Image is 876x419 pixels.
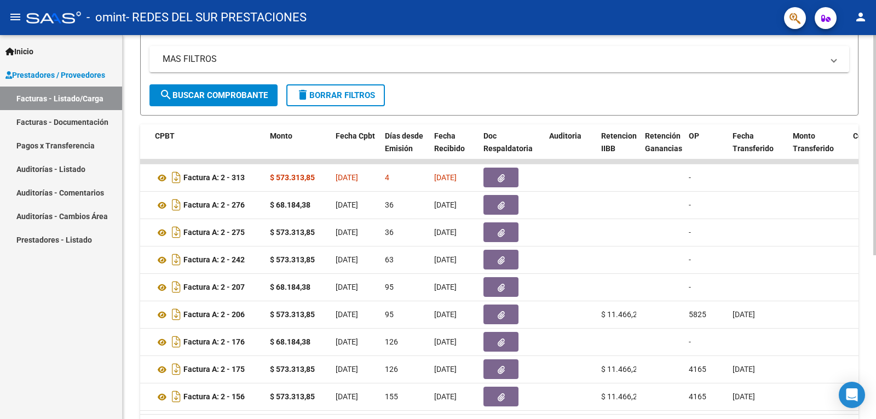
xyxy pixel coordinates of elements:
span: OP [689,131,699,140]
span: Doc Respaldatoria [483,131,533,153]
datatable-header-cell: OP [684,124,728,173]
span: $ 11.466,28 [601,310,642,319]
i: Descargar documento [169,388,183,405]
span: Buscar Comprobante [159,90,268,100]
span: Borrar Filtros [296,90,375,100]
datatable-header-cell: Doc Respaldatoria [479,124,545,173]
i: Descargar documento [169,196,183,214]
span: [DATE] [336,283,358,291]
span: Retención Ganancias [645,131,682,153]
strong: $ 573.313,85 [270,255,315,264]
i: Descargar documento [169,223,183,241]
datatable-header-cell: Auditoria [545,124,597,173]
span: [DATE] [733,365,755,374]
strong: $ 573.313,85 [270,228,315,237]
span: Retencion IIBB [601,131,637,153]
strong: Factura A: 2 - 206 [183,311,245,319]
mat-icon: delete [296,88,309,101]
span: - [689,173,691,182]
span: CPBT [155,131,175,140]
span: - REDES DEL SUR PRESTACIONES [126,5,307,30]
span: [DATE] [733,392,755,401]
datatable-header-cell: Monto Transferido [788,124,849,173]
button: Buscar Comprobante [149,84,278,106]
span: [DATE] [733,310,755,319]
div: Open Intercom Messenger [839,382,865,408]
datatable-header-cell: Monto [266,124,331,173]
i: Descargar documento [169,169,183,186]
strong: $ 68.184,38 [270,337,310,346]
span: Monto [270,131,292,140]
span: Fecha Transferido [733,131,774,153]
span: [DATE] [336,337,358,346]
span: Auditoria [549,131,581,140]
mat-expansion-panel-header: MAS FILTROS [149,46,849,72]
mat-icon: menu [9,10,22,24]
datatable-header-cell: Retencion IIBB [597,124,641,173]
datatable-header-cell: Retención Ganancias [641,124,684,173]
span: - omint [87,5,126,30]
strong: Factura A: 2 - 176 [183,338,245,347]
span: Inicio [5,45,33,58]
strong: Factura A: 2 - 276 [183,201,245,210]
span: [DATE] [434,228,457,237]
datatable-header-cell: Fecha Recibido [430,124,479,173]
span: 5825 [689,310,706,319]
span: - [689,228,691,237]
span: 95 [385,283,394,291]
strong: $ 573.313,85 [270,365,315,374]
span: [DATE] [434,173,457,182]
span: Prestadores / Proveedores [5,69,105,81]
span: [DATE] [336,228,358,237]
i: Descargar documento [169,360,183,378]
strong: $ 573.313,85 [270,173,315,182]
span: 4165 [689,392,706,401]
span: [DATE] [434,200,457,209]
strong: Factura A: 2 - 313 [183,174,245,182]
span: 36 [385,200,394,209]
i: Descargar documento [169,333,183,351]
strong: Factura A: 2 - 275 [183,228,245,237]
span: [DATE] [434,283,457,291]
span: 126 [385,337,398,346]
i: Descargar documento [169,251,183,268]
span: [DATE] [434,337,457,346]
span: [DATE] [336,310,358,319]
span: 4165 [689,365,706,374]
span: 36 [385,228,394,237]
span: 63 [385,255,394,264]
span: [DATE] [434,365,457,374]
i: Descargar documento [169,278,183,296]
mat-icon: person [854,10,867,24]
span: [DATE] [336,173,358,182]
span: - [689,255,691,264]
span: - [689,200,691,209]
mat-icon: search [159,88,172,101]
mat-panel-title: MAS FILTROS [163,53,823,65]
button: Borrar Filtros [286,84,385,106]
span: [DATE] [434,255,457,264]
span: - [689,283,691,291]
strong: $ 68.184,38 [270,200,310,209]
span: [DATE] [434,310,457,319]
span: 155 [385,392,398,401]
i: Descargar documento [169,306,183,323]
span: [DATE] [336,392,358,401]
span: 4 [385,173,389,182]
span: [DATE] [434,392,457,401]
strong: Factura A: 2 - 175 [183,365,245,374]
datatable-header-cell: CPBT [151,124,266,173]
span: [DATE] [336,200,358,209]
strong: $ 573.313,85 [270,392,315,401]
span: - [689,337,691,346]
strong: Factura A: 2 - 156 [183,393,245,401]
strong: $ 68.184,38 [270,283,310,291]
datatable-header-cell: Fecha Cpbt [331,124,381,173]
span: [DATE] [336,365,358,374]
strong: $ 573.313,85 [270,310,315,319]
span: Días desde Emisión [385,131,423,153]
datatable-header-cell: Fecha Transferido [728,124,788,173]
span: $ 11.466,27 [601,365,642,374]
span: $ 11.466,28 [601,392,642,401]
span: Monto Transferido [793,131,834,153]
